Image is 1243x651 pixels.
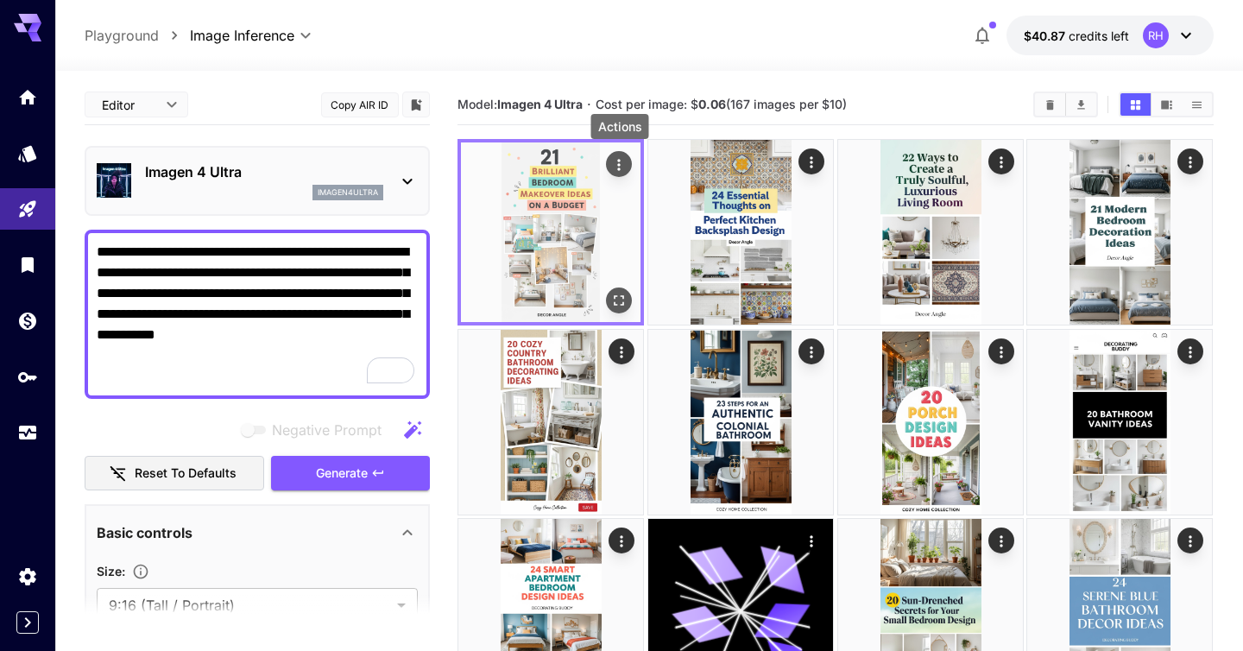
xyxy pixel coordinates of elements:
button: Clear Images [1035,93,1065,116]
div: Actions [988,338,1014,364]
button: Adjust the dimensions of the generated image by specifying its width and height in pixels, or sel... [125,563,156,580]
div: Actions [609,338,635,364]
p: Imagen 4 Ultra [145,161,383,182]
span: Model: [457,97,583,111]
div: Actions [798,149,824,174]
button: Expand sidebar [16,611,39,634]
button: Generate [271,456,430,491]
button: $40.87087RH [1006,16,1214,55]
b: Imagen 4 Ultra [497,97,583,111]
button: Download All [1066,93,1096,116]
nav: breadcrumb [85,25,190,46]
img: Z [461,142,640,322]
button: Add to library [408,94,424,115]
div: Actions [1178,149,1204,174]
p: · [587,94,591,115]
button: Show images in list view [1182,93,1212,116]
span: Editor [102,96,155,114]
b: 0.06 [698,97,726,111]
div: Actions [988,149,1014,174]
img: 9k= [1027,140,1212,325]
div: Clear ImagesDownload All [1033,92,1098,117]
div: Open in fullscreen [607,288,633,313]
div: Settings [17,566,38,587]
img: 2Q== [1027,330,1212,515]
span: Cost per image: $ (167 images per $10) [596,97,847,111]
button: Reset to defaults [85,456,264,491]
span: Negative Prompt [272,420,382,440]
div: Actions [798,338,824,364]
div: Library [17,254,38,275]
div: $40.87087 [1024,27,1129,45]
div: Wallet [17,310,38,332]
span: $40.87 [1024,28,1069,43]
div: Actions [1178,528,1204,553]
div: Show images in grid viewShow images in video viewShow images in list view [1119,92,1214,117]
div: Playground [17,199,38,220]
textarea: To enrich screen reader interactions, please activate Accessibility in Grammarly extension settings [97,242,418,387]
button: Show images in video view [1152,93,1182,116]
div: Home [17,86,38,108]
span: credits left [1069,28,1129,43]
button: Copy AIR ID [321,92,399,117]
a: Playground [85,25,159,46]
img: Z [648,140,833,325]
img: Z [648,330,833,515]
img: 2Q== [838,140,1023,325]
div: Actions [988,528,1014,553]
div: Actions [607,151,633,177]
div: Actions [591,114,649,139]
span: Image Inference [190,25,294,46]
button: Show images in grid view [1120,93,1151,116]
div: Actions [609,528,635,553]
p: imagen4ultra [318,186,378,199]
div: Basic controls [97,512,418,553]
img: 2Q== [838,330,1023,515]
div: Actions [1178,338,1204,364]
span: Size : [97,564,125,578]
p: Basic controls [97,522,192,543]
div: Usage [17,422,38,444]
span: Generate [316,463,368,484]
div: Imagen 4 Ultraimagen4ultra [97,155,418,207]
div: RH [1143,22,1169,48]
span: Negative prompts are not compatible with the selected model. [237,419,395,440]
div: Actions [798,528,824,553]
div: Models [17,142,38,164]
img: 9k= [458,330,643,515]
div: API Keys [17,366,38,388]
